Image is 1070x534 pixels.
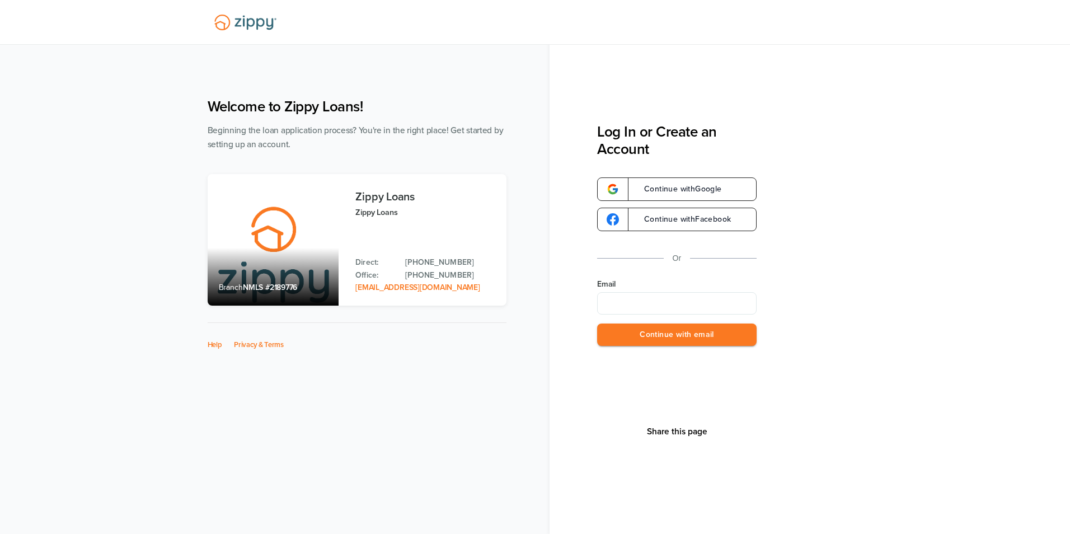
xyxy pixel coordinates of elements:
[673,251,682,265] p: Or
[208,125,504,149] span: Beginning the loan application process? You're in the right place! Get started by setting up an a...
[607,213,619,226] img: google-logo
[208,10,283,35] img: Lender Logo
[243,283,297,292] span: NMLS #2189776
[607,183,619,195] img: google-logo
[633,185,722,193] span: Continue with Google
[234,340,284,349] a: Privacy & Terms
[597,177,757,201] a: google-logoContinue withGoogle
[355,256,394,269] p: Direct:
[597,208,757,231] a: google-logoContinue withFacebook
[355,269,394,282] p: Office:
[644,426,711,437] button: Share This Page
[355,283,480,292] a: Email Address: zippyguide@zippymh.com
[597,324,757,346] button: Continue with email
[219,283,243,292] span: Branch
[597,123,757,158] h3: Log In or Create an Account
[405,269,495,282] a: Office Phone: 512-975-2947
[355,191,495,203] h3: Zippy Loans
[405,256,495,269] a: Direct Phone: 512-975-2947
[355,206,495,219] p: Zippy Loans
[208,98,506,115] h1: Welcome to Zippy Loans!
[597,292,757,315] input: Email Address
[597,279,757,290] label: Email
[633,216,731,223] span: Continue with Facebook
[208,340,222,349] a: Help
